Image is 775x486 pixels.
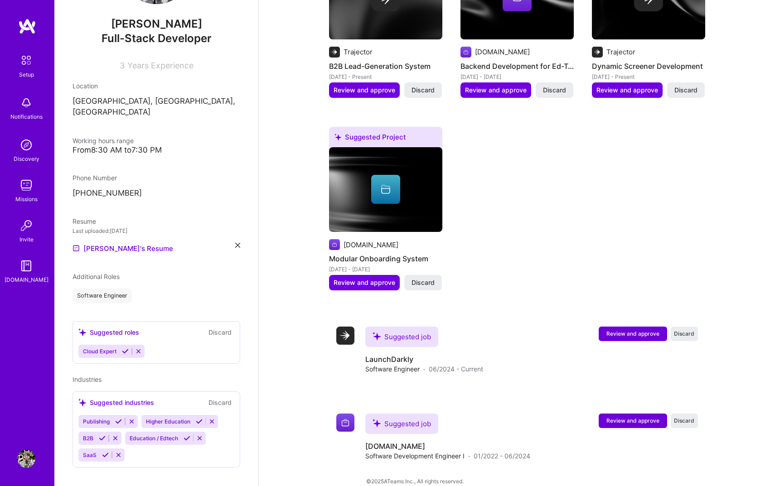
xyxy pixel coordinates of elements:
[196,435,203,442] i: Reject
[329,72,442,82] div: [DATE] - Present
[73,375,102,383] span: Industries
[208,418,215,425] i: Reject
[73,217,96,225] span: Resume
[334,134,341,140] i: icon SuggestedTeams
[329,60,442,72] h4: B2B Lead-Generation System
[671,414,698,428] button: Discard
[412,86,435,95] span: Discard
[475,47,530,57] div: [DOMAIN_NAME]
[19,70,34,79] div: Setup
[15,194,38,204] div: Missions
[423,364,425,374] span: ·
[592,47,603,58] img: Company logo
[73,137,134,144] span: Working hours range
[78,398,154,407] div: Suggested industries
[344,240,398,250] div: [DOMAIN_NAME]
[184,435,190,442] i: Accept
[15,450,38,468] a: User Avatar
[83,418,110,425] span: Publishing
[83,452,97,458] span: SaaS
[99,435,106,442] i: Accept
[78,328,86,336] i: icon SuggestedTeams
[329,239,340,250] img: Company logo
[73,96,240,118] p: [GEOGRAPHIC_DATA], [GEOGRAPHIC_DATA], [GEOGRAPHIC_DATA]
[83,435,93,442] span: B2B
[365,451,465,461] span: Software Development Engineer I
[78,399,86,406] i: icon SuggestedTeams
[599,327,667,341] button: Review and approve
[17,176,35,194] img: teamwork
[365,441,530,451] h4: [DOMAIN_NAME]
[73,245,80,252] img: Resume
[592,82,663,98] button: Review and approve
[17,257,35,275] img: guide book
[329,127,442,151] div: Suggested Project
[102,32,212,45] span: Full-Stack Developer
[460,72,574,82] div: [DATE] - [DATE]
[460,82,531,98] button: Review and approve
[19,235,34,244] div: Invite
[130,435,178,442] span: Education / Edtech
[674,86,697,95] span: Discard
[460,60,574,72] h4: Backend Development for Ed-Tech Platform
[365,327,438,347] div: Suggested job
[73,174,117,182] span: Phone Number
[592,60,705,72] h4: Dynamic Screener Development
[329,253,442,265] h4: Modular Onboarding System
[102,452,109,458] i: Accept
[412,278,435,287] span: Discard
[128,418,135,425] i: Reject
[592,72,705,82] div: [DATE] - Present
[373,419,381,427] i: icon SuggestedTeams
[329,147,442,232] img: cover
[73,17,240,31] span: [PERSON_NAME]
[536,82,573,98] button: Discard
[5,275,48,284] div: [DOMAIN_NAME]
[429,364,483,374] span: 06/2024 - Current
[115,452,122,458] i: Reject
[404,275,442,290] button: Discard
[78,327,139,337] div: Suggested roles
[329,47,340,58] img: Company logo
[460,47,471,58] img: Company logo
[329,275,400,290] button: Review and approve
[474,451,530,461] span: 01/2022 - 06/2024
[373,332,381,340] i: icon SuggestedTeams
[365,414,438,434] div: Suggested job
[73,243,173,254] a: [PERSON_NAME]'s Resume
[135,348,142,355] i: Reject
[73,273,120,280] span: Additional Roles
[122,348,129,355] i: Accept
[329,82,400,98] button: Review and approve
[206,327,234,337] button: Discard
[14,154,39,164] div: Discovery
[206,397,234,408] button: Discard
[120,61,125,70] span: 3
[73,145,240,155] div: From 8:30 AM to 7:30 PM
[10,112,43,121] div: Notifications
[17,51,36,70] img: setup
[17,136,35,154] img: discovery
[596,86,658,95] span: Review and approve
[17,450,35,468] img: User Avatar
[235,243,240,248] i: icon Close
[83,348,116,355] span: Cloud Expert
[334,86,395,95] span: Review and approve
[671,327,698,341] button: Discard
[146,418,190,425] span: Higher Education
[18,18,36,34] img: logo
[468,451,470,461] span: ·
[17,217,35,235] img: Invite
[674,330,694,337] span: Discard
[365,364,420,374] span: Software Engineer
[127,61,194,70] span: Years Experience
[606,47,635,57] div: Trajector
[329,265,442,274] div: [DATE] - [DATE]
[543,86,566,95] span: Discard
[112,435,119,442] i: Reject
[404,82,442,98] button: Discard
[674,417,694,424] span: Discard
[334,278,395,287] span: Review and approve
[336,327,354,345] img: Company logo
[667,82,705,98] button: Discard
